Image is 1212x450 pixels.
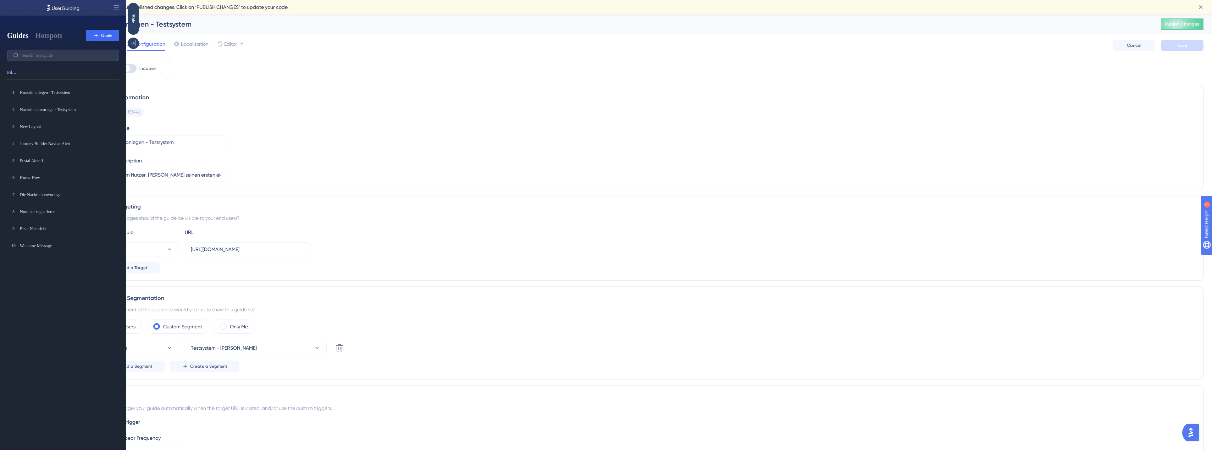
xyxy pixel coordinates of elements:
button: Add a Segment [101,361,165,372]
span: Inactive [139,66,156,71]
span: Configuration [134,40,165,48]
button: Guides [7,30,28,40]
div: 1 [10,89,17,96]
button: Testsystem - [PERSON_NAME] [185,341,327,355]
div: 9 [10,225,17,232]
div: Erste Nachricht [20,226,118,232]
div: 8 [10,208,17,215]
input: Type your Guide’s Name here [107,138,221,146]
div: 6 [10,174,17,181]
button: Filter [7,67,17,78]
div: Audience Segmentation [101,294,1196,302]
div: Kontakt anlegen - Testsystem [94,19,1143,29]
button: Hotspots [35,30,62,40]
div: New Layout [20,124,118,129]
button: Publish Changes [1161,18,1203,30]
div: Journey Builder Navbar Alert [20,141,118,146]
div: 10 [10,242,17,249]
div: On which pages should the guide be visible to your end users? [101,214,1196,222]
button: Save [1161,40,1203,51]
span: Save [1177,43,1187,48]
div: Die Nachrichtenvorlage [20,192,118,198]
div: Nachrichtenvorlage - Testsystem [20,107,118,112]
div: Nummer registrieren [20,209,118,215]
label: Only Me [230,322,248,331]
button: Cancel [1113,40,1155,51]
div: URL [185,228,263,237]
div: Page Targeting [101,202,1196,211]
div: Welcome Message [20,243,118,249]
button: equals [101,242,179,256]
span: Create a Segment [190,363,227,369]
span: Cancel [1127,43,1141,48]
div: Trigger [101,393,1196,401]
button: Create a Segment [170,361,239,372]
span: Testsystem - [PERSON_NAME] [191,344,257,352]
span: Add a Segment [121,363,153,369]
div: Know-How [20,175,118,180]
span: Guide [101,33,112,38]
div: Postal Alert-1 [20,158,118,163]
div: Choose A Rule [101,228,179,237]
div: Which segment of the audience would you like to show this guide to? [101,305,1196,314]
input: Type your Guide’s Description here [107,171,221,179]
div: 3 [49,4,51,9]
div: Kontakt anlegen - Testsystem [20,90,118,95]
div: 5 [10,157,17,164]
div: 2 [10,106,17,113]
span: Need Help? [17,2,44,10]
div: 7 [10,191,17,198]
div: You can trigger your guide automatically when the target URL is visited, and/or use the custom tr... [101,404,1196,412]
span: Publish Changes [1165,21,1199,27]
iframe: UserGuiding AI Assistant Launcher [1182,422,1203,443]
input: Search for a guide [22,53,113,58]
div: 153442 [128,109,140,115]
button: matches [101,341,179,355]
div: 3 [10,123,17,130]
input: yourwebsite.com/path [191,245,305,253]
span: Editor [224,40,237,48]
div: Guide Information [101,93,1196,102]
span: Add a Target [121,265,148,271]
span: Localization [181,40,209,48]
label: Custom Segment [163,322,202,331]
div: Set the Appear Frequency [101,434,1196,442]
div: 4 [10,140,17,147]
span: You have unpublished changes. Click on ‘PUBLISH CHANGES’ to update your code. [104,3,288,11]
button: Add a Target [101,262,160,273]
label: All Users [117,322,135,331]
button: Guide [86,30,119,41]
span: Filter [7,70,17,75]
